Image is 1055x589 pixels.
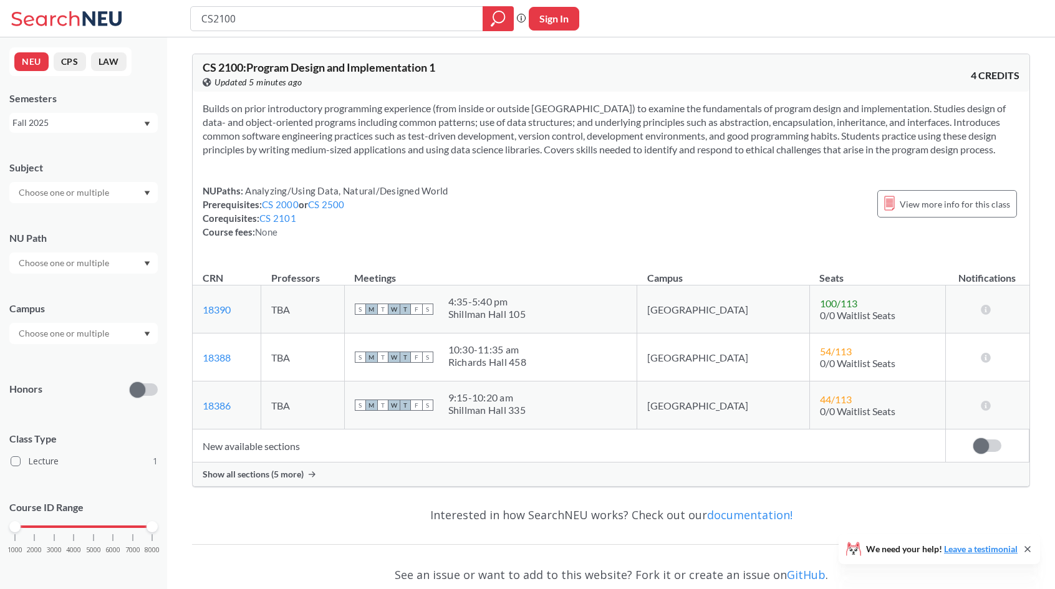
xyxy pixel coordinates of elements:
[193,462,1029,486] div: Show all sections (5 more)
[820,357,895,369] span: 0/0 Waitlist Seats
[448,343,526,356] div: 10:30 - 11:35 am
[203,271,223,285] div: CRN
[9,382,42,396] p: Honors
[9,92,158,105] div: Semesters
[262,199,299,210] a: CS 2000
[448,391,526,404] div: 9:15 - 10:20 am
[261,381,344,429] td: TBA
[86,547,101,553] span: 5000
[411,352,422,363] span: F
[261,259,344,285] th: Professors
[203,352,231,363] a: 18388
[637,259,809,285] th: Campus
[9,500,158,515] p: Course ID Range
[400,304,411,315] span: T
[203,400,231,411] a: 18386
[637,333,809,381] td: [GEOGRAPHIC_DATA]
[125,547,140,553] span: 7000
[9,231,158,245] div: NU Path
[9,182,158,203] div: Dropdown arrow
[483,6,514,31] div: magnifying glass
[422,352,433,363] span: S
[54,52,86,71] button: CPS
[27,547,42,553] span: 2000
[820,393,852,405] span: 44 / 113
[637,285,809,333] td: [GEOGRAPHIC_DATA]
[637,381,809,429] td: [GEOGRAPHIC_DATA]
[900,196,1010,212] span: View more info for this class
[388,304,400,315] span: W
[400,400,411,411] span: T
[145,547,160,553] span: 8000
[820,405,895,417] span: 0/0 Waitlist Seats
[491,10,506,27] svg: magnifying glass
[366,352,377,363] span: M
[355,400,366,411] span: S
[203,304,231,315] a: 18390
[820,345,852,357] span: 54 / 113
[9,252,158,274] div: Dropdown arrow
[308,199,345,210] a: CS 2500
[366,400,377,411] span: M
[12,256,117,271] input: Choose one or multiple
[261,333,344,381] td: TBA
[105,547,120,553] span: 6000
[11,453,158,469] label: Lecture
[971,69,1019,82] span: 4 CREDITS
[9,432,158,446] span: Class Type
[866,545,1018,553] span: We need your help!
[7,547,22,553] span: 1000
[388,400,400,411] span: W
[203,102,1019,156] section: Builds on prior introductory programming experience (from inside or outside [GEOGRAPHIC_DATA]) to...
[255,226,277,237] span: None
[144,332,150,337] svg: Dropdown arrow
[377,400,388,411] span: T
[422,304,433,315] span: S
[14,52,49,71] button: NEU
[9,302,158,315] div: Campus
[944,544,1018,554] a: Leave a testimonial
[12,185,117,200] input: Choose one or multiple
[422,400,433,411] span: S
[91,52,127,71] button: LAW
[9,323,158,344] div: Dropdown arrow
[9,161,158,175] div: Subject
[355,352,366,363] span: S
[12,116,143,130] div: Fall 2025
[144,122,150,127] svg: Dropdown arrow
[144,191,150,196] svg: Dropdown arrow
[809,259,945,285] th: Seats
[47,547,62,553] span: 3000
[192,497,1030,533] div: Interested in how SearchNEU works? Check out our
[344,259,637,285] th: Meetings
[529,7,579,31] button: Sign In
[945,259,1029,285] th: Notifications
[259,213,296,224] a: CS 2101
[144,261,150,266] svg: Dropdown arrow
[707,507,792,522] a: documentation!
[66,547,81,553] span: 4000
[411,304,422,315] span: F
[203,184,448,239] div: NUPaths: Prerequisites: or Corequisites: Course fees:
[448,404,526,416] div: Shillman Hall 335
[214,75,302,89] span: Updated 5 minutes ago
[355,304,366,315] span: S
[400,352,411,363] span: T
[261,285,344,333] td: TBA
[448,356,526,368] div: Richards Hall 458
[203,469,304,480] span: Show all sections (5 more)
[153,454,158,468] span: 1
[203,60,435,74] span: CS 2100 : Program Design and Implementation 1
[820,297,857,309] span: 100 / 113
[9,113,158,133] div: Fall 2025Dropdown arrow
[12,326,117,341] input: Choose one or multiple
[388,352,400,363] span: W
[193,429,945,462] td: New available sections
[243,185,448,196] span: Analyzing/Using Data, Natural/Designed World
[448,308,526,320] div: Shillman Hall 105
[820,309,895,321] span: 0/0 Waitlist Seats
[366,304,377,315] span: M
[411,400,422,411] span: F
[377,304,388,315] span: T
[377,352,388,363] span: T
